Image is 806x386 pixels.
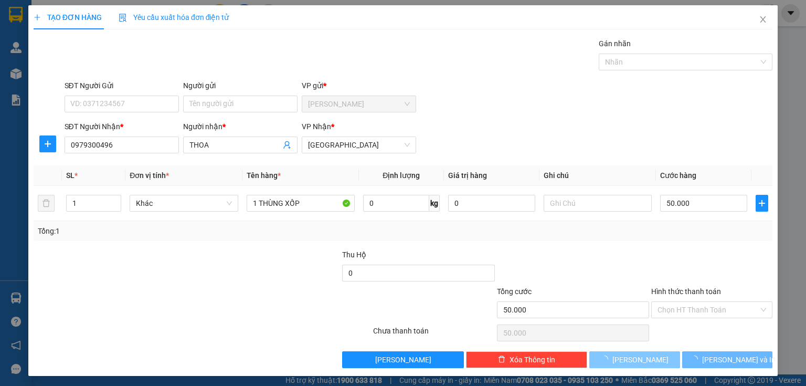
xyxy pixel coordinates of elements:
[65,121,179,132] div: SĐT Người Nhận
[599,39,631,48] label: Gán nhãn
[283,141,291,149] span: user-add
[759,15,767,24] span: close
[539,165,656,186] th: Ghi chú
[38,195,55,212] button: delete
[544,195,652,212] input: Ghi Chú
[38,225,312,237] div: Tổng: 1
[448,195,535,212] input: 0
[308,137,410,153] span: Sài Gòn
[448,171,487,180] span: Giá trị hàng
[756,195,768,212] button: plus
[130,171,169,180] span: Đơn vị tính
[660,171,696,180] span: Cước hàng
[510,354,555,366] span: Xóa Thông tin
[183,121,298,132] div: Người nhận
[497,287,532,296] span: Tổng cước
[756,199,768,207] span: plus
[466,351,587,368] button: deleteXóa Thông tin
[119,14,127,22] img: icon
[498,356,505,364] span: delete
[748,5,778,35] button: Close
[601,356,612,363] span: loading
[612,354,669,366] span: [PERSON_NAME]
[183,80,298,91] div: Người gửi
[65,80,179,91] div: SĐT Người Gửi
[34,13,102,22] span: TẠO ĐƠN HÀNG
[302,122,331,131] span: VP Nhận
[383,171,420,180] span: Định lượng
[691,356,702,363] span: loading
[589,351,680,368] button: [PERSON_NAME]
[119,13,229,22] span: Yêu cầu xuất hóa đơn điện tử
[34,14,41,21] span: plus
[302,80,416,91] div: VP gửi
[40,140,56,148] span: plus
[682,351,773,368] button: [PERSON_NAME] và In
[702,354,776,366] span: [PERSON_NAME] và In
[308,96,410,112] span: Phan Rang
[429,195,440,212] span: kg
[247,195,355,212] input: VD: Bàn, Ghế
[136,195,231,211] span: Khác
[651,287,721,296] label: Hình thức thanh toán
[342,251,366,259] span: Thu Hộ
[39,135,56,152] button: plus
[66,171,75,180] span: SL
[375,354,431,366] span: [PERSON_NAME]
[342,351,463,368] button: [PERSON_NAME]
[247,171,281,180] span: Tên hàng
[372,325,495,343] div: Chưa thanh toán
